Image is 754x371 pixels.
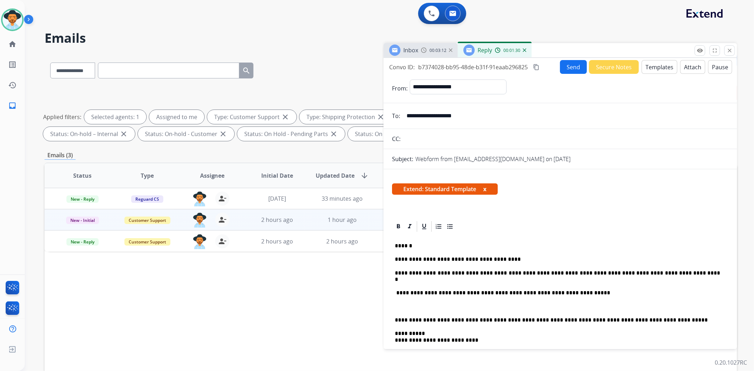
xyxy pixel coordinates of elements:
div: Italic [404,221,415,232]
p: Convo ID: [389,63,415,71]
p: Applied filters: [43,113,81,121]
div: Type: Customer Support [207,110,297,124]
span: Extend: Standard Template [392,183,498,195]
span: Customer Support [124,217,170,224]
h2: Emails [45,31,737,45]
span: [DATE] [268,195,286,202]
span: New - Reply [66,195,99,203]
div: Underline [419,221,429,232]
img: agent-avatar [193,234,207,249]
span: 00:03:12 [429,48,446,53]
p: Subject: [392,155,413,163]
span: 2 hours ago [326,237,358,245]
p: Emails (3) [45,151,76,160]
mat-icon: person_remove [218,194,227,203]
mat-icon: person_remove [218,216,227,224]
button: Attach [680,60,705,74]
mat-icon: close [376,113,385,121]
mat-icon: person_remove [218,237,227,246]
img: agent-avatar [193,192,207,206]
mat-icon: search [242,66,251,75]
div: Status: On-hold – Internal [43,127,135,141]
span: Updated Date [316,171,355,180]
div: Bold [393,221,404,232]
span: 00:01:30 [503,48,520,53]
button: x [483,185,486,193]
mat-icon: arrow_downward [360,171,369,180]
mat-icon: close [219,130,227,138]
span: Status [73,171,92,180]
span: Assignee [200,171,225,180]
p: To: [392,112,400,120]
span: Initial Date [261,171,293,180]
img: agent-avatar [193,213,207,228]
mat-icon: close [281,113,290,121]
mat-icon: inbox [8,101,17,110]
span: Inbox [403,46,418,54]
span: New - Reply [66,238,99,246]
span: Customer Support [124,238,170,246]
span: 1 hour ago [328,216,357,224]
div: Assigned to me [149,110,204,124]
span: b7374028-bb95-48de-b31f-91eaab296825 [418,63,528,71]
button: Secure Notes [589,60,639,74]
p: Webform from [EMAIL_ADDRESS][DOMAIN_NAME] on [DATE] [415,155,571,163]
mat-icon: list_alt [8,60,17,69]
button: Send [560,60,587,74]
mat-icon: content_copy [533,64,539,70]
span: Reply [478,46,492,54]
div: Bullet List [445,221,455,232]
p: 0.20.1027RC [715,358,747,367]
img: avatar [2,10,22,30]
span: Type [141,171,154,180]
mat-icon: remove_red_eye [697,47,703,54]
span: New - Initial [66,217,99,224]
mat-icon: history [8,81,17,89]
button: Templates [642,60,677,74]
mat-icon: fullscreen [712,47,718,54]
span: 33 minutes ago [322,195,363,202]
span: Reguard CS [131,195,163,203]
div: Status: On Hold - Servicers [348,127,443,141]
mat-icon: home [8,40,17,48]
div: Type: Shipping Protection [299,110,392,124]
button: Pause [708,60,732,74]
div: Selected agents: 1 [84,110,146,124]
p: From: [392,84,408,93]
p: CC: [392,135,401,143]
div: Status: On-hold - Customer [138,127,234,141]
div: Status: On Hold - Pending Parts [237,127,345,141]
div: Ordered List [433,221,444,232]
mat-icon: close [726,47,733,54]
span: 2 hours ago [261,237,293,245]
mat-icon: close [329,130,338,138]
span: 2 hours ago [261,216,293,224]
mat-icon: close [119,130,128,138]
